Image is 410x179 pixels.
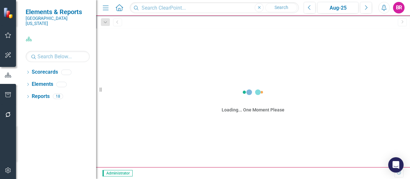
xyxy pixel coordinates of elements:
span: Administrator [102,170,133,176]
button: BR [393,2,405,13]
span: Search [275,5,288,10]
div: Open Intercom Messenger [388,157,404,173]
div: Loading... One Moment Please [222,107,284,113]
a: Elements [32,81,53,88]
div: Aug-25 [320,4,356,12]
small: [GEOGRAPHIC_DATA][US_STATE] [26,16,90,26]
div: 18 [53,94,63,99]
a: Reports [32,93,50,100]
button: Search [265,3,297,12]
button: Aug-25 [317,2,358,13]
a: Scorecards [32,69,58,76]
input: Search ClearPoint... [130,2,299,13]
img: ClearPoint Strategy [3,7,14,18]
span: Elements & Reports [26,8,90,16]
input: Search Below... [26,51,90,62]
